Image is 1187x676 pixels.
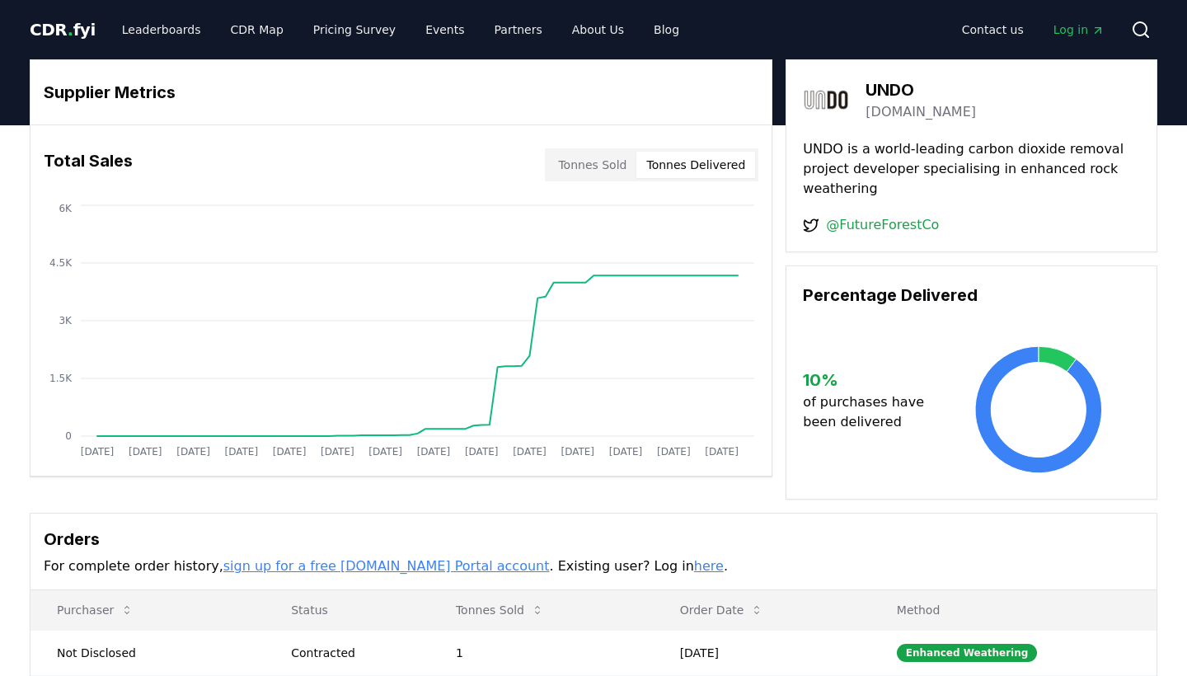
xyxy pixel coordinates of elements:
[417,446,451,458] tspan: [DATE]
[49,257,73,269] tspan: 4.5K
[897,644,1038,662] div: Enhanced Weathering
[513,446,547,458] tspan: [DATE]
[640,15,692,45] a: Blog
[218,15,297,45] a: CDR Map
[44,80,758,105] h3: Supplier Metrics
[803,368,937,392] h3: 10 %
[694,558,724,574] a: here
[443,594,557,627] button: Tonnes Sold
[548,152,636,178] button: Tonnes Sold
[429,630,654,675] td: 1
[949,15,1037,45] a: Contact us
[109,15,692,45] nav: Main
[65,430,72,442] tspan: 0
[667,594,777,627] button: Order Date
[561,446,594,458] tspan: [DATE]
[321,446,354,458] tspan: [DATE]
[803,283,1140,307] h3: Percentage Delivered
[30,20,96,40] span: CDR fyi
[273,446,307,458] tspan: [DATE]
[866,77,976,102] h3: UNDO
[278,602,416,618] p: Status
[559,15,637,45] a: About Us
[49,373,73,384] tspan: 1.5K
[481,15,556,45] a: Partners
[300,15,409,45] a: Pricing Survey
[1040,15,1118,45] a: Log in
[465,446,499,458] tspan: [DATE]
[866,102,976,122] a: [DOMAIN_NAME]
[44,556,1143,576] p: For complete order history, . Existing user? Log in .
[176,446,210,458] tspan: [DATE]
[884,602,1143,618] p: Method
[109,15,214,45] a: Leaderboards
[291,645,416,661] div: Contracted
[636,152,755,178] button: Tonnes Delivered
[803,77,849,123] img: UNDO-logo
[81,446,115,458] tspan: [DATE]
[949,15,1118,45] nav: Main
[1053,21,1105,38] span: Log in
[654,630,870,675] td: [DATE]
[803,392,937,432] p: of purchases have been delivered
[657,446,691,458] tspan: [DATE]
[223,558,550,574] a: sign up for a free [DOMAIN_NAME] Portal account
[30,630,265,675] td: Not Disclosed
[803,139,1140,199] p: UNDO is a world-leading carbon dioxide removal project developer specialising in enhanced rock we...
[44,148,133,181] h3: Total Sales
[609,446,643,458] tspan: [DATE]
[30,18,96,41] a: CDR.fyi
[705,446,739,458] tspan: [DATE]
[826,215,939,235] a: @FutureForestCo
[59,203,73,214] tspan: 6K
[59,315,73,326] tspan: 3K
[68,20,73,40] span: .
[412,15,477,45] a: Events
[368,446,402,458] tspan: [DATE]
[44,594,147,627] button: Purchaser
[225,446,259,458] tspan: [DATE]
[129,446,162,458] tspan: [DATE]
[44,527,1143,552] h3: Orders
